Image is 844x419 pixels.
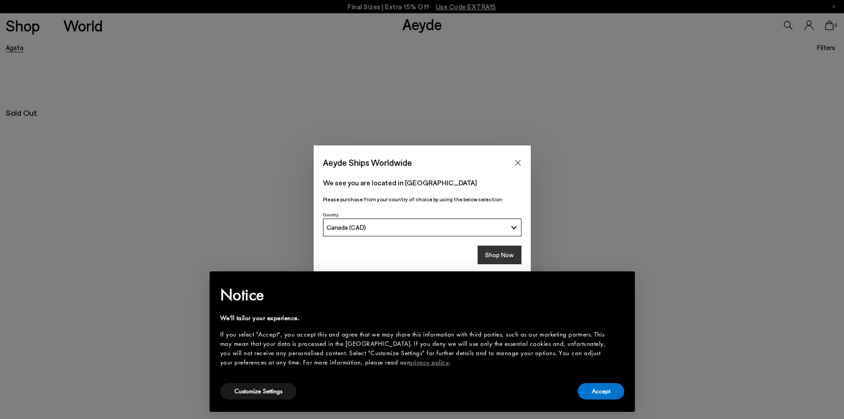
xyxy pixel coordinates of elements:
p: Please purchase from your country of choice by using the below selection: [323,195,521,204]
button: Shop Now [478,246,521,264]
button: Close this notice [610,274,631,295]
button: Close [511,156,525,169]
span: × [618,278,623,291]
span: Country [323,212,338,217]
p: We see you are located in [GEOGRAPHIC_DATA] [323,177,521,188]
h2: Notice [220,283,610,306]
a: privacy policy [409,358,449,367]
div: We'll tailor your experience. [220,313,610,323]
span: Aeyde Ships Worldwide [323,155,412,170]
button: Accept [578,383,624,399]
div: If you select "Accept", you accept this and agree that we may share this information with third p... [220,330,610,367]
button: Customize Settings [220,383,296,399]
span: Canada (CAD) [327,223,366,231]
